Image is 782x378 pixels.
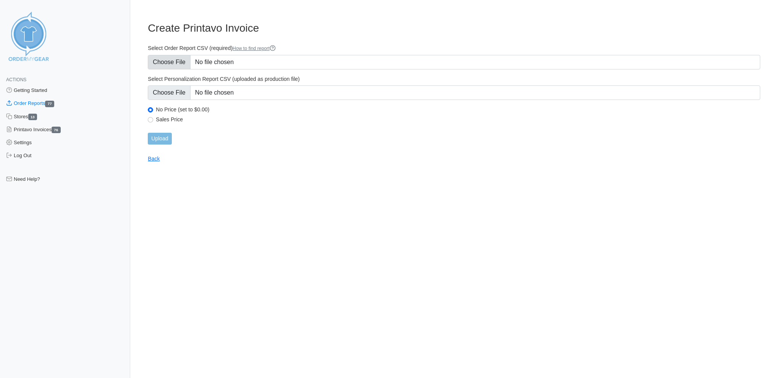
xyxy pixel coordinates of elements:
[148,22,760,35] h3: Create Printavo Invoice
[233,46,276,51] a: How to find report
[148,156,160,162] a: Back
[156,116,760,123] label: Sales Price
[6,77,26,82] span: Actions
[45,101,54,107] span: 77
[52,127,61,133] span: 76
[148,133,171,145] input: Upload
[148,45,760,52] label: Select Order Report CSV (required)
[148,76,760,82] label: Select Personalization Report CSV (uploaded as production file)
[156,106,760,113] label: No Price (set to $0.00)
[28,114,37,120] span: 13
